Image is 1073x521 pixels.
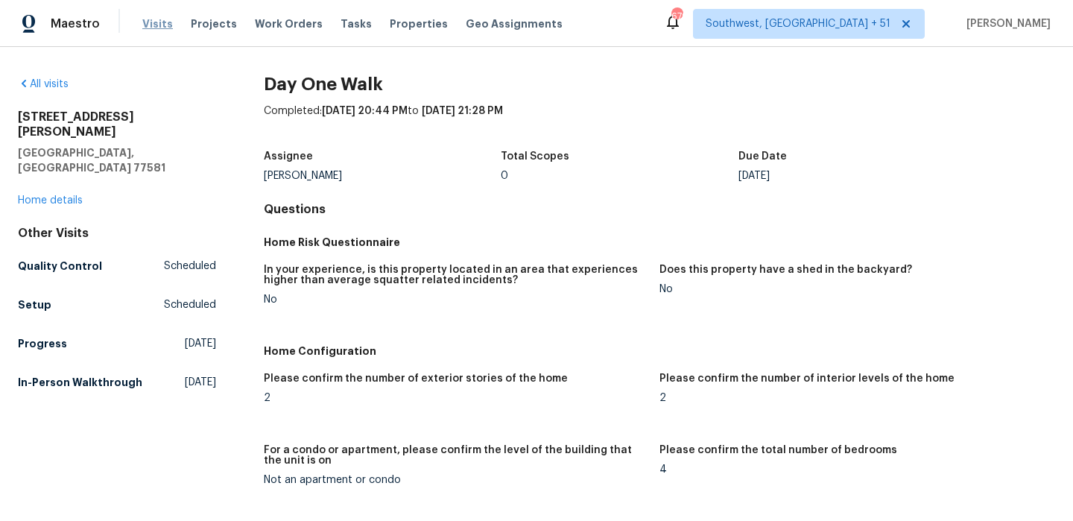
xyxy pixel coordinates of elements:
span: Properties [390,16,448,31]
a: Home details [18,195,83,206]
span: [DATE] [185,336,216,351]
div: 4 [659,464,1043,475]
h5: Total Scopes [501,151,569,162]
h5: In-Person Walkthrough [18,375,142,390]
div: [PERSON_NAME] [264,171,501,181]
div: 679 [671,9,682,24]
div: [DATE] [738,171,976,181]
div: Not an apartment or condo [264,475,648,485]
span: Tasks [341,19,372,29]
div: 2 [659,393,1043,403]
h5: Setup [18,297,51,312]
span: Scheduled [164,259,216,274]
div: 0 [501,171,738,181]
h5: Please confirm the total number of bedrooms [659,445,897,455]
h4: Questions [264,202,1055,217]
div: Other Visits [18,226,216,241]
h5: Assignee [264,151,313,162]
span: Maestro [51,16,100,31]
h5: Progress [18,336,67,351]
h5: Home Risk Questionnaire [264,235,1055,250]
span: Visits [142,16,173,31]
span: [DATE] 20:44 PM [322,106,408,116]
span: Work Orders [255,16,323,31]
h5: Quality Control [18,259,102,274]
span: [PERSON_NAME] [960,16,1051,31]
a: All visits [18,79,69,89]
h5: [GEOGRAPHIC_DATA], [GEOGRAPHIC_DATA] 77581 [18,145,216,175]
div: No [659,284,1043,294]
h5: Please confirm the number of interior levels of the home [659,373,955,384]
div: Completed: to [264,104,1055,142]
span: Scheduled [164,297,216,312]
h2: Day One Walk [264,77,1055,92]
h5: Please confirm the number of exterior stories of the home [264,373,568,384]
a: Progress[DATE] [18,330,216,357]
h5: For a condo or apartment, please confirm the level of the building that the unit is on [264,445,648,466]
span: Southwest, [GEOGRAPHIC_DATA] + 51 [706,16,890,31]
h5: In your experience, is this property located in an area that experiences higher than average squa... [264,265,648,285]
h5: Does this property have a shed in the backyard? [659,265,912,275]
span: Projects [191,16,237,31]
h5: Due Date [738,151,787,162]
h2: [STREET_ADDRESS][PERSON_NAME] [18,110,216,139]
div: No [264,294,648,305]
span: [DATE] 21:28 PM [422,106,503,116]
div: 2 [264,393,648,403]
h5: Home Configuration [264,344,1055,359]
a: SetupScheduled [18,291,216,318]
a: In-Person Walkthrough[DATE] [18,369,216,396]
a: Quality ControlScheduled [18,253,216,280]
span: Geo Assignments [466,16,563,31]
span: [DATE] [185,375,216,390]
